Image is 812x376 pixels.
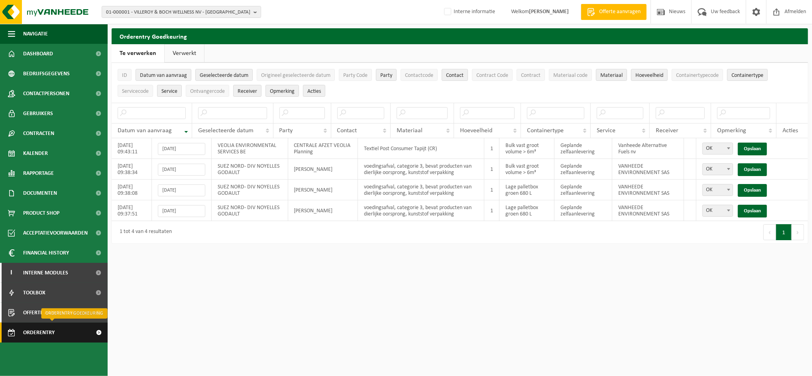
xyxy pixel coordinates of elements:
[554,159,612,180] td: Geplande zelfaanlevering
[702,205,733,217] span: OK
[238,88,257,94] span: Receiver
[23,323,90,343] span: Orderentry Goedkeuring
[717,127,746,134] span: Opmerking
[631,69,668,81] button: HoeveelheidHoeveelheid: Activate to sort
[118,69,132,81] button: IDID: Activate to sort
[397,127,423,134] span: Materiaal
[460,127,492,134] span: Hoeveelheid
[161,88,177,94] span: Service
[358,159,484,180] td: voedingsafval, categorie 3, bevat producten van dierlijke oorsprong, kunststof verpakking
[446,72,464,78] span: Contact
[703,205,733,216] span: OK
[596,69,627,81] button: MateriaalMateriaal: Activate to sort
[521,72,541,78] span: Contract
[112,159,152,180] td: [DATE] 09:38:34
[612,180,684,200] td: VANHEEDE ENVIRONNEMENT SAS
[288,200,358,221] td: [PERSON_NAME]
[261,72,330,78] span: Origineel geselecteerde datum
[288,159,358,180] td: [PERSON_NAME]
[476,72,508,78] span: Contract Code
[23,44,53,64] span: Dashboard
[783,127,798,134] span: Acties
[529,9,569,15] strong: [PERSON_NAME]
[484,138,499,159] td: 1
[484,180,499,200] td: 1
[198,127,254,134] span: Geselecteerde datum
[112,180,152,200] td: [DATE] 09:38:08
[212,159,288,180] td: SUEZ NORD- DIV NOYELLES GODAULT
[405,72,433,78] span: Contactcode
[118,85,153,97] button: ServicecodeServicecode: Activate to sort
[442,6,495,18] label: Interne informatie
[738,184,767,197] a: Opslaan
[656,127,678,134] span: Receiver
[23,243,69,263] span: Financial History
[136,69,191,81] button: Datum van aanvraagDatum van aanvraag: Activate to remove sorting
[157,85,182,97] button: ServiceService: Activate to sort
[190,88,225,94] span: Ontvangercode
[600,72,623,78] span: Materiaal
[23,24,48,44] span: Navigatie
[376,69,397,81] button: PartyParty: Activate to sort
[212,138,288,159] td: VEOLIA ENVIRONMENTAL SERVICES BE
[738,143,767,155] a: Opslaan
[212,180,288,200] td: SUEZ NORD- DIV NOYELLES GODAULT
[122,88,149,94] span: Servicecode
[339,69,372,81] button: Party CodeParty Code: Activate to sort
[8,263,15,283] span: I
[23,183,57,203] span: Documenten
[401,69,438,81] button: ContactcodeContactcode: Activate to sort
[738,163,767,176] a: Opslaan
[358,180,484,200] td: voedingsafval, categorie 3, bevat producten van dierlijke oorsprong, kunststof verpakking
[484,200,499,221] td: 1
[612,159,684,180] td: VANHEEDE ENVIRONNEMENT SAS
[270,88,295,94] span: Opmerking
[23,263,68,283] span: Interne modules
[116,225,172,239] div: 1 tot 4 van 4 resultaten
[702,184,733,196] span: OK
[554,200,612,221] td: Geplande zelfaanlevering
[499,180,554,200] td: Lage palletbox groen 680 L
[612,200,684,221] td: VANHEEDE ENVIRONNEMENT SAS
[703,184,733,196] span: OK
[702,143,733,155] span: OK
[165,44,204,63] a: Verwerkt
[23,64,70,84] span: Bedrijfsgegevens
[738,205,767,217] a: Opslaan
[380,72,392,78] span: Party
[597,8,643,16] span: Offerte aanvragen
[527,127,564,134] span: Containertype
[731,72,763,78] span: Containertype
[23,303,74,323] span: Offerte aanvragen
[23,223,88,243] span: Acceptatievoorwaarden
[307,88,321,94] span: Acties
[23,104,53,123] span: Gebruikers
[140,72,187,78] span: Datum van aanvraag
[672,69,723,81] button: ContainertypecodeContainertypecode: Activate to sort
[212,200,288,221] td: SUEZ NORD- DIV NOYELLES GODAULT
[288,138,358,159] td: CENTRALE AFZET VEOLIA Planning
[343,72,368,78] span: Party Code
[337,127,357,134] span: Contact
[676,72,719,78] span: Containertypecode
[484,159,499,180] td: 1
[358,138,484,159] td: Textiel Post Consumer Tapijt (CR)
[581,4,647,20] a: Offerte aanvragen
[727,69,768,81] button: ContainertypeContainertype: Activate to sort
[472,69,513,81] button: Contract CodeContract Code: Activate to sort
[112,28,808,44] h2: Orderentry Goedkeuring
[233,85,261,97] button: ReceiverReceiver: Activate to sort
[635,72,663,78] span: Hoeveelheid
[200,72,248,78] span: Geselecteerde datum
[702,163,733,175] span: OK
[792,224,804,240] button: Next
[554,138,612,159] td: Geplande zelfaanlevering
[517,69,545,81] button: ContractContract: Activate to sort
[763,224,776,240] button: Previous
[288,180,358,200] td: [PERSON_NAME]
[102,6,261,18] button: 01-000001 - VILLEROY & BOCH WELLNESS NV - [GEOGRAPHIC_DATA]
[549,69,592,81] button: Materiaal codeMateriaal code: Activate to sort
[23,163,54,183] span: Rapportage
[776,224,792,240] button: 1
[265,85,299,97] button: OpmerkingOpmerking: Activate to sort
